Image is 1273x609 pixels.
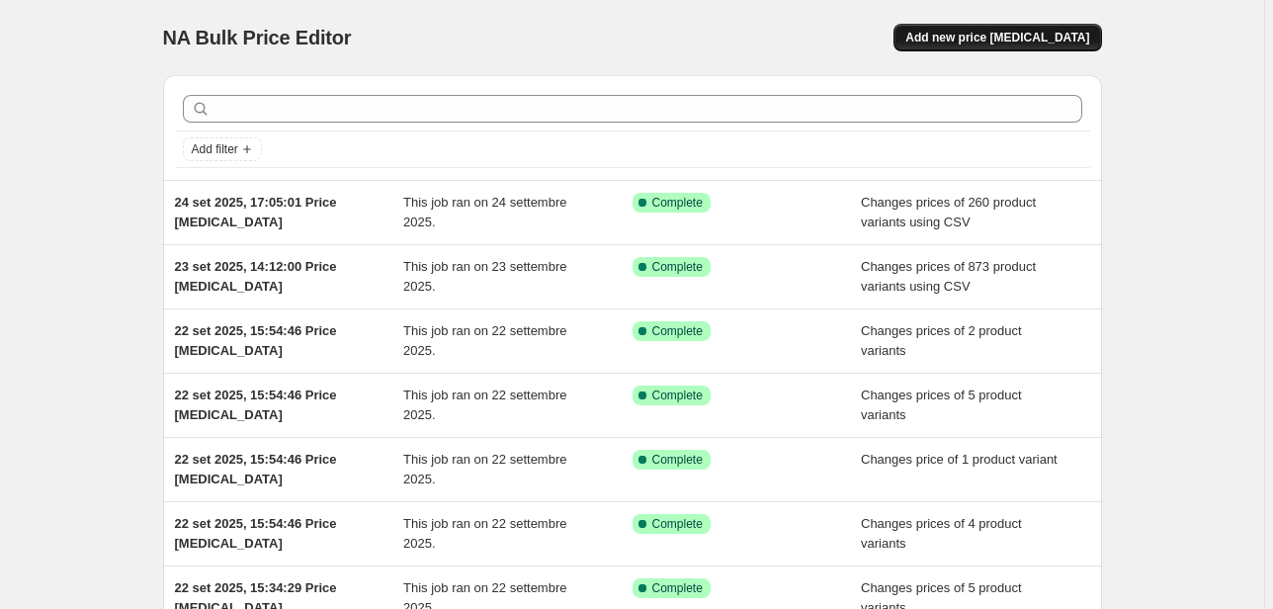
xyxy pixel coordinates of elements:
span: This job ran on 22 settembre 2025. [403,323,566,358]
span: 22 set 2025, 15:54:46 Price [MEDICAL_DATA] [175,388,337,422]
span: Changes prices of 873 product variants using CSV [861,259,1036,294]
span: Complete [652,323,703,339]
span: Complete [652,388,703,403]
span: This job ran on 22 settembre 2025. [403,516,566,551]
span: 24 set 2025, 17:05:01 Price [MEDICAL_DATA] [175,195,337,229]
span: Changes price of 1 product variant [861,452,1058,467]
span: 22 set 2025, 15:54:46 Price [MEDICAL_DATA] [175,323,337,358]
span: This job ran on 24 settembre 2025. [403,195,566,229]
span: 23 set 2025, 14:12:00 Price [MEDICAL_DATA] [175,259,337,294]
span: Complete [652,516,703,532]
span: Complete [652,195,703,211]
span: Complete [652,452,703,468]
span: This job ran on 22 settembre 2025. [403,388,566,422]
span: Changes prices of 260 product variants using CSV [861,195,1036,229]
span: 22 set 2025, 15:54:46 Price [MEDICAL_DATA] [175,516,337,551]
span: Changes prices of 2 product variants [861,323,1022,358]
span: Add filter [192,141,238,157]
span: Complete [652,259,703,275]
span: Changes prices of 4 product variants [861,516,1022,551]
span: Add new price [MEDICAL_DATA] [905,30,1089,45]
span: Complete [652,580,703,596]
span: NA Bulk Price Editor [163,27,352,48]
span: This job ran on 22 settembre 2025. [403,452,566,486]
span: This job ran on 23 settembre 2025. [403,259,566,294]
button: Add new price [MEDICAL_DATA] [893,24,1101,51]
button: Add filter [183,137,262,161]
span: Changes prices of 5 product variants [861,388,1022,422]
span: 22 set 2025, 15:54:46 Price [MEDICAL_DATA] [175,452,337,486]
